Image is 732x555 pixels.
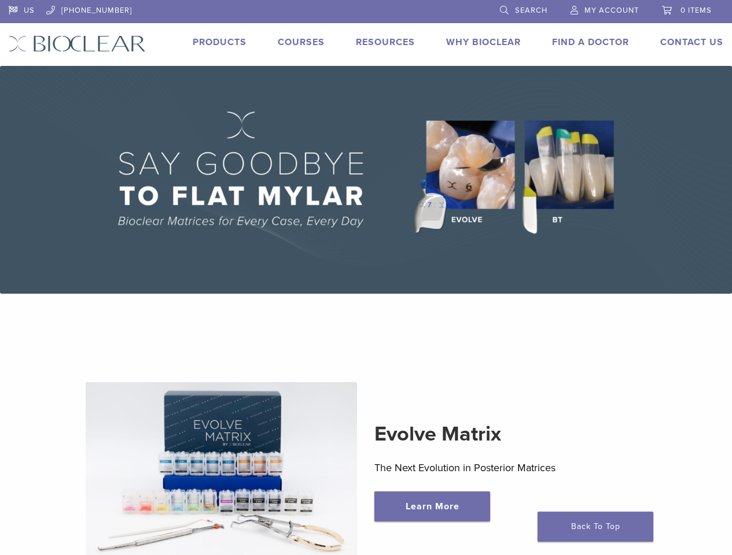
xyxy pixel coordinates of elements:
a: Learn More [374,491,490,521]
span: My Account [584,6,639,15]
a: Products [193,36,247,48]
a: Contact Us [660,36,723,48]
a: Resources [356,36,415,48]
a: Back To Top [538,512,653,542]
a: Find A Doctor [552,36,629,48]
a: Why Bioclear [446,36,521,48]
h2: Evolve Matrix [374,420,646,448]
span: Search [515,6,547,15]
img: Bioclear [9,35,146,52]
a: Courses [278,36,325,48]
p: The Next Evolution in Posterior Matrices [374,459,646,476]
span: 0 items [680,6,712,15]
